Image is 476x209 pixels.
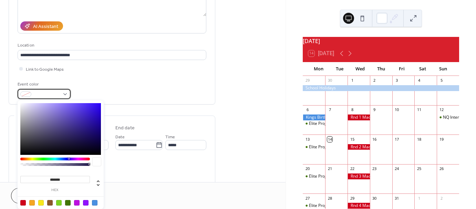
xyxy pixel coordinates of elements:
div: Kings Birthday [303,115,325,120]
div: 31 [394,196,400,201]
button: Cancel [11,188,53,203]
div: 28 [327,196,332,201]
div: 11 [416,107,422,112]
div: Rnd 1 MacG Night Season [348,115,370,120]
div: [DATE] [303,37,459,45]
label: hex [20,188,90,192]
div: Elite Program [303,144,325,150]
button: AI Assistant [20,21,63,31]
div: Elite Program [303,121,325,127]
div: 30 [372,196,377,201]
div: 26 [439,166,444,171]
div: Wed [350,62,371,76]
div: 22 [350,166,355,171]
div: 15 [350,137,355,142]
div: Rnd 4 MacG Night Season [348,203,370,209]
div: 12 [439,107,444,112]
div: 13 [305,137,310,142]
div: NQ Intermediate Coaching Course [437,115,459,120]
div: Elite Program [303,173,325,179]
div: #4A90E2 [92,200,97,206]
div: Sat [412,62,433,76]
span: Date [115,133,125,141]
span: Time [165,133,175,141]
div: 18 [416,137,422,142]
div: 29 [350,196,355,201]
div: Elite Program [309,144,335,150]
div: 9 [372,107,377,112]
div: #9013FE [83,200,89,206]
div: 1 [416,196,422,201]
div: Tue [329,62,350,76]
div: Mon [308,62,329,76]
div: 3 [394,78,400,83]
div: Elite Program [303,203,325,209]
div: 4 [416,78,422,83]
div: Thu [371,62,391,76]
div: 21 [327,166,332,171]
div: 10 [394,107,400,112]
div: #D0021B [20,200,26,206]
div: 2 [372,78,377,83]
div: Rnd 2 MacG Night Season [348,144,370,150]
div: Fri [391,62,412,76]
div: Rnd 3 MacG Night Season [348,173,370,179]
div: 17 [394,137,400,142]
div: 6 [305,107,310,112]
div: 24 [394,166,400,171]
div: #BD10E0 [74,200,80,206]
div: 23 [372,166,377,171]
div: Elite Program [309,121,335,127]
div: AI Assistant [33,23,58,30]
span: Link to Google Maps [26,66,64,73]
div: Sun [433,62,454,76]
div: #8B572A [47,200,53,206]
div: 29 [305,78,310,83]
div: 27 [305,196,310,201]
div: End date [115,125,135,132]
div: Elite Program [309,203,335,209]
div: 19 [439,137,444,142]
div: 14 [327,137,332,142]
div: 7 [327,107,332,112]
div: #417505 [65,200,71,206]
div: #F5A623 [29,200,35,206]
div: 5 [439,78,444,83]
div: 8 [350,107,355,112]
div: 1 [350,78,355,83]
div: Event color [18,81,69,88]
div: #F8E71C [38,200,44,206]
div: 30 [327,78,332,83]
div: #7ED321 [56,200,62,206]
div: School Holidays [303,85,459,91]
div: Elite Program [309,173,335,179]
div: 25 [416,166,422,171]
div: Location [18,42,205,49]
div: 2 [439,196,444,201]
div: 20 [305,166,310,171]
div: 16 [372,137,377,142]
